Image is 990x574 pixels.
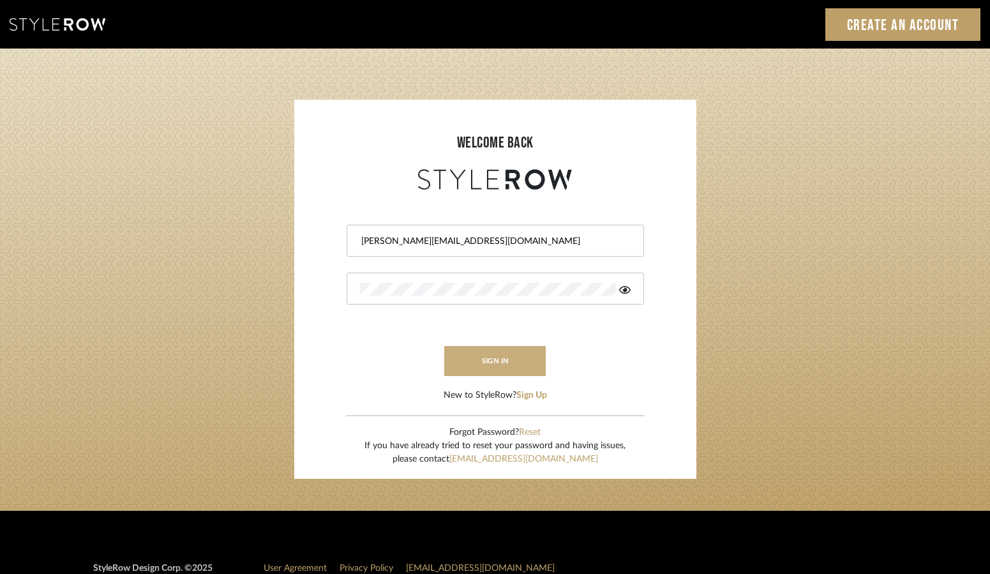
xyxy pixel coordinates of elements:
[340,564,393,573] a: Privacy Policy
[406,564,555,573] a: [EMAIL_ADDRESS][DOMAIN_NAME]
[519,426,541,439] button: Reset
[444,389,547,402] div: New to StyleRow?
[444,346,546,376] button: sign in
[364,439,626,466] div: If you have already tried to reset your password and having issues, please contact
[364,426,626,439] div: Forgot Password?
[307,132,684,155] div: welcome back
[516,389,547,402] button: Sign Up
[360,235,627,248] input: Email Address
[825,8,981,41] a: Create an Account
[449,455,598,464] a: [EMAIL_ADDRESS][DOMAIN_NAME]
[264,564,327,573] a: User Agreement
